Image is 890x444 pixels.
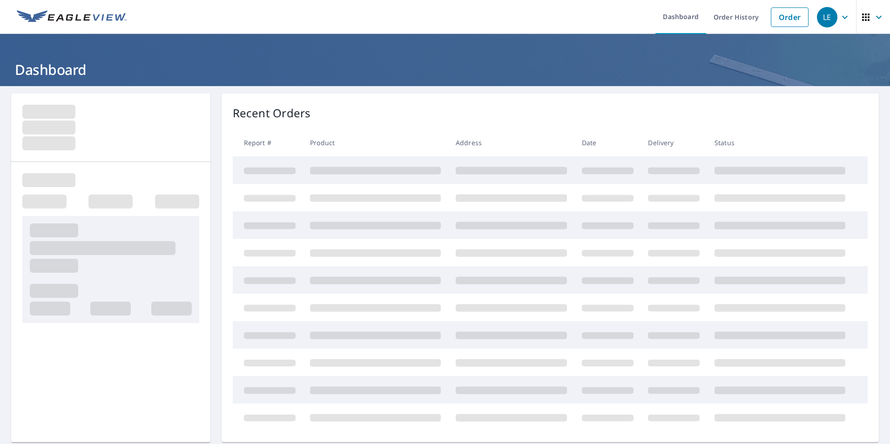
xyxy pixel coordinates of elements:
th: Delivery [641,129,707,156]
th: Address [448,129,574,156]
div: LE [817,7,837,27]
th: Report # [233,129,303,156]
th: Product [303,129,448,156]
th: Status [707,129,853,156]
h1: Dashboard [11,60,879,79]
th: Date [574,129,641,156]
p: Recent Orders [233,105,311,121]
a: Order [771,7,809,27]
img: EV Logo [17,10,127,24]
